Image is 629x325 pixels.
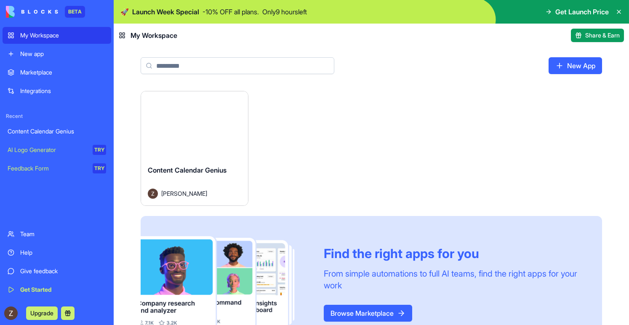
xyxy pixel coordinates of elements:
[93,145,106,155] div: TRY
[65,6,85,18] div: BETA
[571,29,624,42] button: Share & Earn
[262,7,307,17] p: Only 9 hours left
[3,244,111,261] a: Help
[93,163,106,173] div: TRY
[20,230,106,238] div: Team
[8,164,87,173] div: Feedback Form
[549,57,602,74] a: New App
[8,146,87,154] div: AI Logo Generator
[203,7,259,17] p: - 10 % OFF all plans.
[8,127,106,136] div: Content Calendar Genius
[324,246,582,261] div: Find the right apps for you
[26,309,58,317] a: Upgrade
[131,30,177,40] span: My Workspace
[20,87,106,95] div: Integrations
[3,226,111,242] a: Team
[324,268,582,291] div: From simple automations to full AI teams, find the right apps for your work
[3,113,111,120] span: Recent
[3,160,111,177] a: Feedback FormTRY
[3,141,111,158] a: AI Logo GeneratorTRY
[20,31,106,40] div: My Workspace
[555,7,609,17] span: Get Launch Price
[3,281,111,298] a: Get Started
[6,6,85,18] a: BETA
[20,50,106,58] div: New app
[3,123,111,140] a: Content Calendar Genius
[148,166,227,174] span: Content Calendar Genius
[6,6,58,18] img: logo
[132,7,199,17] span: Launch Week Special
[20,68,106,77] div: Marketplace
[3,64,111,81] a: Marketplace
[26,306,58,320] button: Upgrade
[324,305,412,322] a: Browse Marketplace
[20,285,106,294] div: Get Started
[141,91,248,206] a: Content Calendar GeniusAvatar[PERSON_NAME]
[3,83,111,99] a: Integrations
[3,45,111,62] a: New app
[3,263,111,280] a: Give feedback
[20,248,106,257] div: Help
[20,267,106,275] div: Give feedback
[161,189,207,198] span: [PERSON_NAME]
[120,7,129,17] span: 🚀
[4,306,18,320] img: ACg8ocLyRyLnhITTp3xOOsYTToWvhZhqwMT8cmePCv40qs7G1e8npw=s96-c
[585,31,620,40] span: Share & Earn
[148,189,158,199] img: Avatar
[3,27,111,44] a: My Workspace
